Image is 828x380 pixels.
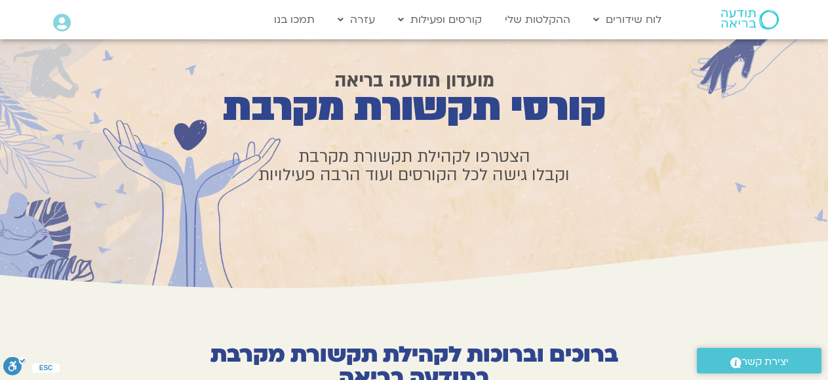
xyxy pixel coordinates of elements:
[331,7,382,32] a: עזרה
[107,72,721,90] h1: מועדון תודעה בריאה
[391,7,488,32] a: קורסים ופעילות
[498,7,577,32] a: ההקלטות שלי
[587,7,668,32] a: לוח שידורים
[107,95,721,121] h1: קורסי תקשורת מקרבת
[741,353,789,371] span: יצירת קשר
[267,7,321,32] a: תמכו בנו
[721,10,779,29] img: תודעה בריאה
[697,348,821,373] a: יצירת קשר
[107,147,721,184] h1: הצטרפו לקהילת תקשורת מקרבת וקבלו גישה לכל הקורסים ועוד הרבה פעילויות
